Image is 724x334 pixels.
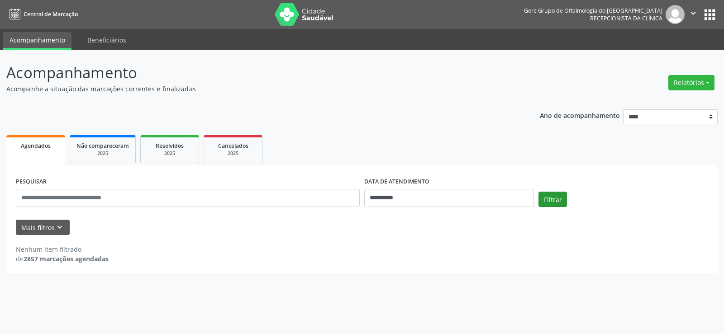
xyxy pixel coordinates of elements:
[6,7,78,22] a: Central de Marcação
[24,10,78,18] span: Central de Marcação
[76,142,129,150] span: Não compareceram
[21,142,51,150] span: Agendados
[16,254,109,263] div: de
[702,7,718,23] button: apps
[666,5,685,24] img: img
[590,14,662,22] span: Recepcionista da clínica
[16,245,109,254] div: Nenhum item filtrado
[156,142,184,150] span: Resolvidos
[147,150,192,157] div: 2025
[55,222,65,232] i: keyboard_arrow_down
[524,7,662,14] div: Gore Grupo de Oftalmologia do [GEOGRAPHIC_DATA]
[6,84,504,94] p: Acompanhe a situação das marcações correntes e finalizadas
[76,150,129,157] div: 2025
[24,254,109,263] strong: 2857 marcações agendadas
[3,32,71,50] a: Acompanhamento
[6,61,504,84] p: Acompanhamento
[538,192,567,207] button: Filtrar
[16,175,47,189] label: PESQUISAR
[16,220,70,235] button: Mais filtroskeyboard_arrow_down
[688,8,698,18] i: 
[685,5,702,24] button: 
[218,142,248,150] span: Cancelados
[81,32,133,48] a: Beneficiários
[668,75,714,90] button: Relatórios
[210,150,256,157] div: 2025
[364,175,429,189] label: DATA DE ATENDIMENTO
[540,109,620,121] p: Ano de acompanhamento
